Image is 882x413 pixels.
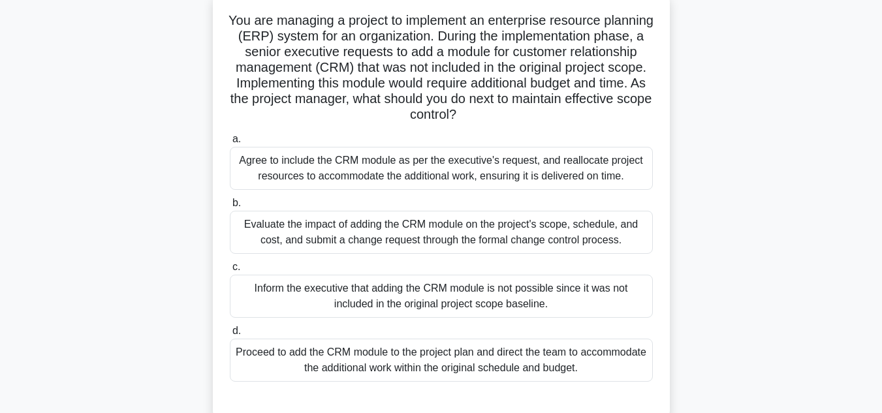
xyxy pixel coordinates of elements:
span: b. [232,197,241,208]
span: c. [232,261,240,272]
span: d. [232,325,241,336]
div: Inform the executive that adding the CRM module is not possible since it was not included in the ... [230,275,653,318]
div: Evaluate the impact of adding the CRM module on the project's scope, schedule, and cost, and subm... [230,211,653,254]
div: Proceed to add the CRM module to the project plan and direct the team to accommodate the addition... [230,339,653,382]
h5: You are managing a project to implement an enterprise resource planning (ERP) system for an organ... [228,12,654,123]
span: a. [232,133,241,144]
div: Agree to include the CRM module as per the executive's request, and reallocate project resources ... [230,147,653,190]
